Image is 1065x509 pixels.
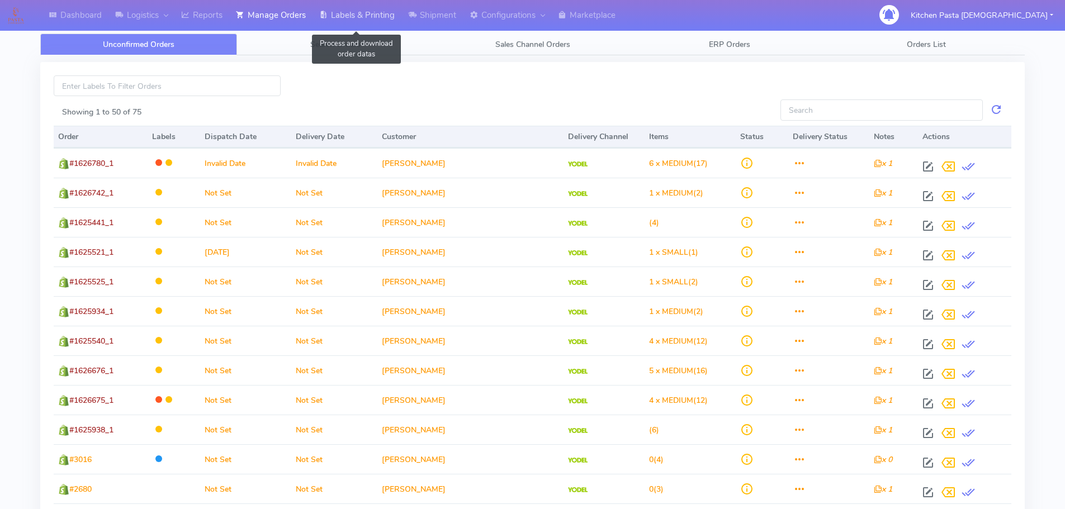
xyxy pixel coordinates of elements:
[645,126,736,148] th: Items
[377,326,564,355] td: [PERSON_NAME]
[869,126,918,148] th: Notes
[568,221,588,226] img: Yodel
[69,484,92,494] span: #2680
[291,385,378,415] td: Not Set
[200,385,291,415] td: Not Set
[200,415,291,444] td: Not Set
[291,178,378,207] td: Not Set
[874,395,892,406] i: x 1
[377,126,564,148] th: Customer
[69,277,113,287] span: #1625525_1
[377,207,564,237] td: [PERSON_NAME]
[69,306,113,317] span: #1625934_1
[649,365,708,376] span: (16)
[874,277,892,287] i: x 1
[568,191,588,197] img: Yodel
[649,365,693,376] span: 5 x MEDIUM
[377,355,564,385] td: [PERSON_NAME]
[649,247,688,258] span: 1 x SMALL
[200,148,291,178] td: Invalid Date
[200,267,291,296] td: Not Set
[874,188,892,198] i: x 1
[788,126,869,148] th: Delivery Status
[568,458,588,463] img: Yodel
[649,336,708,346] span: (12)
[736,126,788,148] th: Status
[148,126,200,148] th: Labels
[377,267,564,296] td: [PERSON_NAME]
[649,217,659,228] span: (4)
[568,310,588,315] img: Yodel
[874,217,892,228] i: x 1
[69,365,113,376] span: #1626676_1
[200,326,291,355] td: Not Set
[649,158,693,169] span: 6 x MEDIUM
[649,454,664,465] span: (4)
[918,126,1011,148] th: Actions
[377,385,564,415] td: [PERSON_NAME]
[310,39,361,50] span: Search Orders
[874,306,892,317] i: x 1
[568,250,588,256] img: Yodel
[200,207,291,237] td: Not Set
[291,415,378,444] td: Not Set
[649,277,698,287] span: (2)
[649,336,693,346] span: 4 x MEDIUM
[69,425,113,435] span: #1625938_1
[649,395,693,406] span: 4 x MEDIUM
[568,161,588,167] img: Yodel
[568,339,588,345] img: Yodel
[649,306,693,317] span: 1 x MEDIUM
[874,365,892,376] i: x 1
[69,395,113,406] span: #1626675_1
[54,75,281,96] input: Enter Labels To Filter Orders
[649,188,693,198] span: 1 x MEDIUM
[649,188,703,198] span: (2)
[649,306,703,317] span: (2)
[291,474,378,503] td: Not Set
[291,148,378,178] td: Invalid Date
[69,247,113,258] span: #1625521_1
[377,444,564,474] td: [PERSON_NAME]
[377,148,564,178] td: [PERSON_NAME]
[69,158,113,169] span: #1626780_1
[291,267,378,296] td: Not Set
[568,428,588,434] img: Yodel
[649,484,654,494] span: 0
[291,237,378,267] td: Not Set
[874,336,892,346] i: x 1
[62,106,141,118] label: Showing 1 to 50 of 75
[377,296,564,326] td: [PERSON_NAME]
[649,247,698,258] span: (1)
[291,296,378,326] td: Not Set
[69,336,113,346] span: #1625540_1
[874,454,892,465] i: x 0
[564,126,645,148] th: Delivery Channel
[568,280,588,286] img: Yodel
[200,126,291,148] th: Dispatch Date
[780,99,983,120] input: Search
[377,237,564,267] td: [PERSON_NAME]
[649,425,659,435] span: (6)
[200,355,291,385] td: Not Set
[200,237,291,267] td: [DATE]
[902,4,1062,27] button: Kitchen Pasta [DEMOGRAPHIC_DATA]
[200,474,291,503] td: Not Set
[103,39,174,50] span: Unconfirmed Orders
[291,126,378,148] th: Delivery Date
[649,277,688,287] span: 1 x SMALL
[377,415,564,444] td: [PERSON_NAME]
[649,454,654,465] span: 0
[568,487,588,493] img: Yodel
[69,188,113,198] span: #1626742_1
[874,484,892,494] i: x 1
[649,484,664,494] span: (3)
[69,217,113,228] span: #1625441_1
[377,178,564,207] td: [PERSON_NAME]
[649,395,708,406] span: (12)
[649,158,708,169] span: (17)
[907,39,946,50] span: Orders List
[568,398,588,404] img: Yodel
[54,126,148,148] th: Order
[200,444,291,474] td: Not Set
